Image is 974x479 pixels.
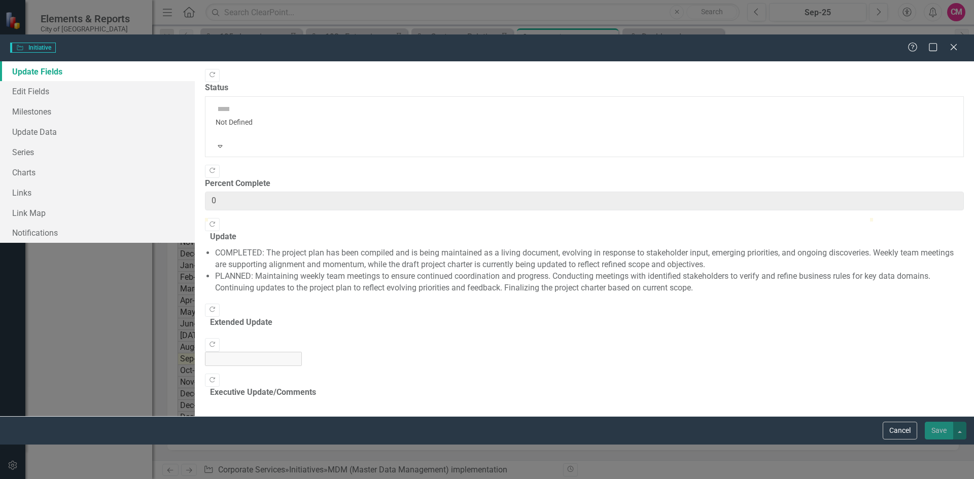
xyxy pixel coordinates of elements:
[216,117,953,127] div: Not Defined
[215,271,964,294] li: PLANNED: Maintaining weekly team meetings to ensure continued coordination and progress. Conducti...
[215,247,964,271] li: COMPLETED: The project plan has been compiled and is being maintained as a living document, evolv...
[205,317,277,328] legend: Extended Update
[883,422,917,439] button: Cancel
[205,387,321,398] legend: Executive Update/Comments
[216,101,232,117] img: Not Defined
[925,422,953,439] button: Save
[10,43,56,53] span: Initiative
[205,82,964,94] label: Status
[205,231,241,243] legend: Update
[205,178,964,190] label: Percent Complete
